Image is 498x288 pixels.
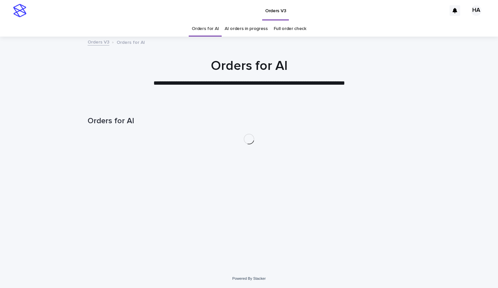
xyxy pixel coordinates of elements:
[232,276,265,280] a: Powered By Stacker
[117,38,145,45] p: Orders for AI
[225,21,268,37] a: AI orders in progress
[192,21,219,37] a: Orders for AI
[88,38,109,45] a: Orders V3
[274,21,306,37] a: Full order check
[88,58,410,74] h1: Orders for AI
[471,5,482,16] div: HA
[88,116,410,126] h1: Orders for AI
[13,4,26,17] img: stacker-logo-s-only.png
